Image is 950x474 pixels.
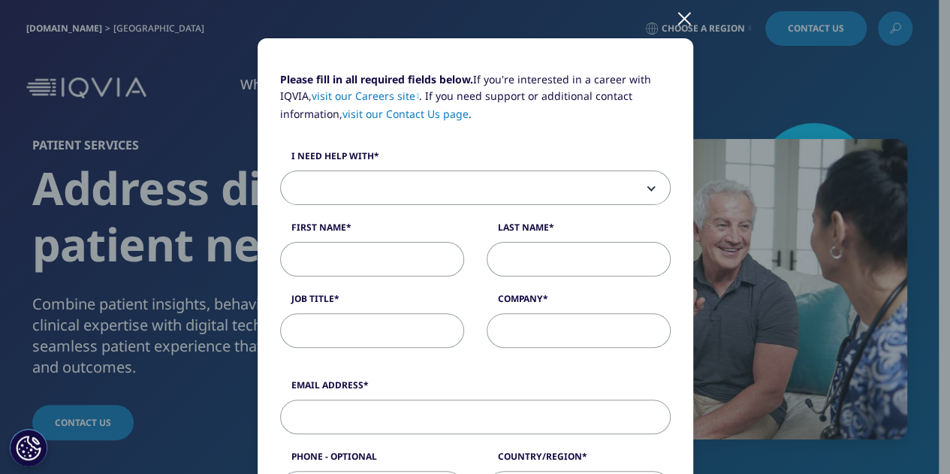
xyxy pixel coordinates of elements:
label: First Name [280,221,464,242]
label: Email Address [280,379,671,400]
a: visit our Contact Us page [342,107,469,121]
label: Phone - Optional [280,450,464,471]
label: Last Name [487,221,671,242]
p: If you're interested in a career with IQVIA, . If you need support or additional contact informat... [280,71,671,134]
label: Job Title [280,292,464,313]
a: visit our Careers site [312,89,420,103]
label: Company [487,292,671,313]
label: I need help with [280,149,671,171]
label: Country/Region [487,450,671,471]
strong: Please fill in all required fields below. [280,72,473,86]
button: Cookies Settings [10,429,47,466]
